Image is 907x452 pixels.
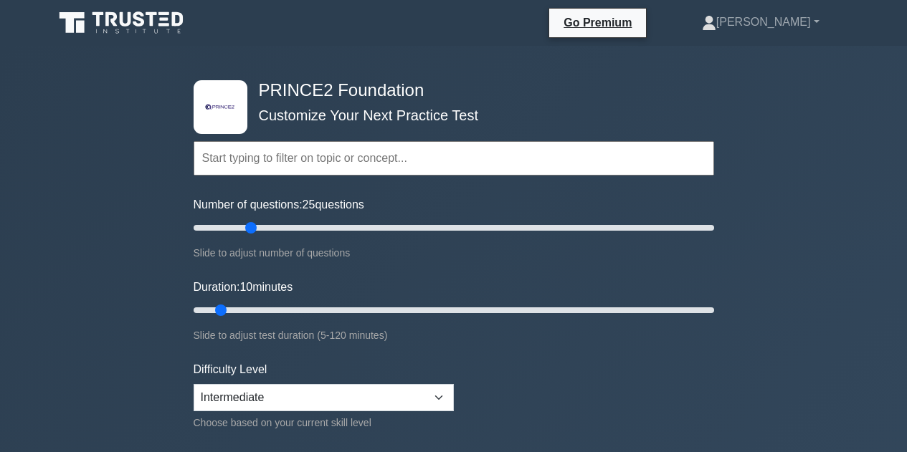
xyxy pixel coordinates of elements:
a: [PERSON_NAME] [668,8,854,37]
span: 25 [303,198,315,211]
h4: PRINCE2 Foundation [253,80,644,101]
input: Start typing to filter on topic or concept... [194,141,714,175]
div: Slide to adjust test duration (5-120 minutes) [194,327,714,344]
div: Slide to adjust number of questions [194,244,714,261]
label: Duration: minutes [194,279,293,296]
span: 10 [239,281,252,293]
div: Choose based on your current skill level [194,414,454,431]
label: Difficulty Level [194,361,267,378]
a: Go Premium [555,14,640,32]
label: Number of questions: questions [194,196,364,213]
